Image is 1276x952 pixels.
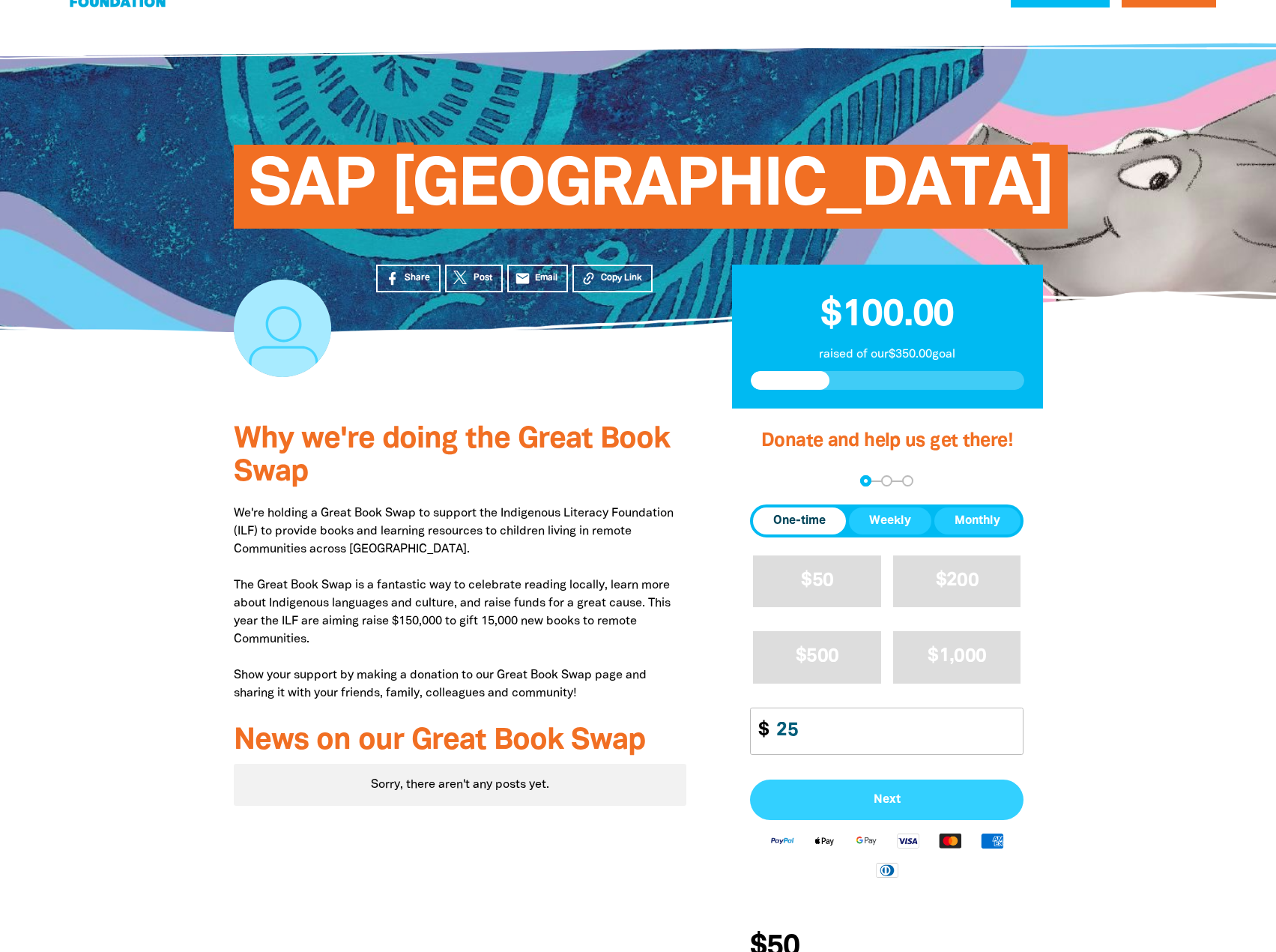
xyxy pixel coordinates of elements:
[803,832,845,849] img: Apple Pay logo
[761,433,1013,450] span: Donate and help us get there!
[955,512,1000,530] span: Monthly
[753,507,846,534] button: One-time
[445,265,503,292] a: Post
[881,475,892,486] button: Navigate to step 2 of 3 to enter your details
[234,725,687,758] h3: News on our Great Book Swap
[234,764,687,806] div: Sorry, there aren't any posts yet.
[796,648,838,665] span: $500
[766,794,1007,806] span: Next
[820,298,954,333] span: $100.00
[750,504,1023,537] div: Donation frequency
[751,708,769,754] span: $
[753,555,881,607] button: $50
[887,832,929,849] img: Visa logo
[928,648,986,665] span: $1,000
[773,512,826,530] span: One-time
[249,156,1053,229] span: SAP [GEOGRAPHIC_DATA]
[234,504,687,702] p: We're holding a Great Book Swap to support the Indigenous Literacy Foundation (ILF) to provide bo...
[572,265,653,292] button: Copy Link
[869,512,911,530] span: Weekly
[845,832,887,849] img: Google Pay logo
[753,631,881,683] button: $500
[866,861,908,879] img: Diners Club logo
[849,507,931,534] button: Weekly
[376,265,441,292] a: Share
[535,271,557,285] span: Email
[405,271,430,285] span: Share
[893,555,1021,607] button: $200
[751,346,1024,364] p: raised of our $350.00 goal
[893,631,1021,683] button: $1,000
[934,507,1021,534] button: Monthly
[936,572,979,589] span: $200
[761,832,803,849] img: Paypal logo
[234,426,670,486] span: Why we're doing the Great Book Swap
[766,708,1023,754] input: Enter custom amount
[474,271,492,285] span: Post
[234,764,687,806] div: Paginated content
[801,572,833,589] span: $50
[902,475,913,486] button: Navigate to step 3 of 3 to enter your payment details
[750,820,1023,890] div: Available payment methods
[929,832,971,849] img: Mastercard logo
[860,475,871,486] button: Navigate to step 1 of 3 to enter your donation amount
[971,832,1013,849] img: American Express logo
[515,271,530,286] i: email
[750,780,1023,820] button: Pay with Credit Card
[601,271,642,285] span: Copy Link
[507,265,569,292] a: emailEmail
